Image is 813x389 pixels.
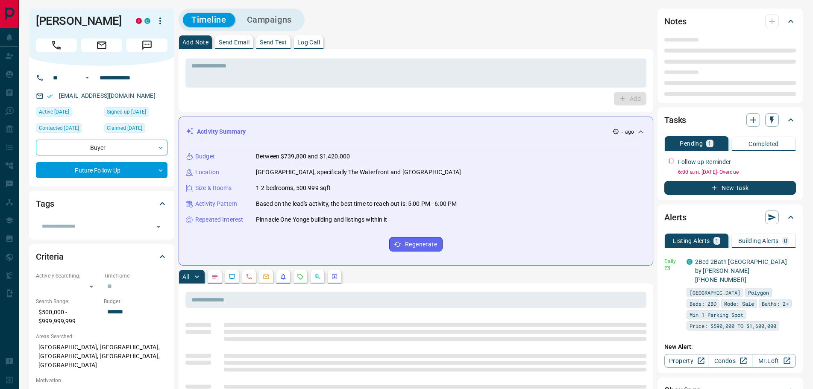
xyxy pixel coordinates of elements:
[36,333,167,340] p: Areas Searched:
[36,193,167,214] div: Tags
[36,377,167,384] p: Motivation:
[708,354,752,368] a: Condos
[738,238,779,244] p: Building Alerts
[389,237,443,252] button: Regenerate
[708,140,711,146] p: 1
[673,238,710,244] p: Listing Alerts
[678,168,796,176] p: 6:00 a.m. [DATE] - Overdue
[256,152,350,161] p: Between $739,800 and $1,420,000
[59,92,156,99] a: [EMAIL_ADDRESS][DOMAIN_NAME]
[690,310,743,319] span: Min 1 Parking Spot
[36,246,167,267] div: Criteria
[664,181,796,195] button: New Task
[678,158,731,167] p: Follow up Reminder
[680,140,703,146] p: Pending
[331,273,338,280] svg: Agent Actions
[195,168,219,177] p: Location
[39,124,79,132] span: Contacted [DATE]
[256,184,331,193] p: 1-2 bedrooms, 500-999 sqft
[715,238,719,244] p: 1
[136,18,142,24] div: property.ca
[748,141,779,147] p: Completed
[690,322,776,330] span: Price: $590,000 TO $1,600,000
[182,274,189,280] p: All
[182,39,208,45] p: Add Note
[36,162,167,178] div: Future Follow Up
[219,39,249,45] p: Send Email
[36,298,100,305] p: Search Range:
[687,259,693,265] div: condos.ca
[107,108,146,116] span: Signed up [DATE]
[195,199,237,208] p: Activity Pattern
[36,305,100,328] p: $500,000 - $999,999,999
[690,288,740,297] span: [GEOGRAPHIC_DATA]
[260,39,287,45] p: Send Text
[82,73,92,83] button: Open
[263,273,270,280] svg: Emails
[36,197,54,211] h2: Tags
[183,13,235,27] button: Timeline
[195,152,215,161] p: Budget
[664,257,681,265] p: Daily
[36,272,100,280] p: Actively Searching:
[144,18,150,24] div: condos.ca
[197,127,246,136] p: Activity Summary
[297,39,320,45] p: Log Call
[153,221,164,233] button: Open
[104,123,167,135] div: Thu Jul 24 2025
[724,299,754,308] span: Mode: Sale
[752,354,796,368] a: Mr.Loft
[39,108,69,116] span: Active [DATE]
[664,110,796,130] div: Tasks
[314,273,321,280] svg: Opportunities
[664,113,686,127] h2: Tasks
[229,273,235,280] svg: Lead Browsing Activity
[238,13,300,27] button: Campaigns
[664,211,687,224] h2: Alerts
[256,199,457,208] p: Based on the lead's activity, the best time to reach out is: 5:00 PM - 6:00 PM
[256,215,387,224] p: Pinnacle One Yonge building and listings within it
[280,273,287,280] svg: Listing Alerts
[36,107,100,119] div: Thu Jul 24 2025
[664,11,796,32] div: Notes
[126,38,167,52] span: Message
[36,340,167,372] p: [GEOGRAPHIC_DATA], [GEOGRAPHIC_DATA], [GEOGRAPHIC_DATA], [GEOGRAPHIC_DATA], [GEOGRAPHIC_DATA]
[748,288,769,297] span: Polygon
[186,124,646,140] div: Activity Summary-- ago
[621,128,634,136] p: -- ago
[664,342,796,351] p: New Alert:
[107,124,142,132] span: Claimed [DATE]
[664,207,796,228] div: Alerts
[211,273,218,280] svg: Notes
[36,123,100,135] div: Thu Jul 24 2025
[36,140,167,155] div: Buyer
[104,298,167,305] p: Budget:
[664,15,687,28] h2: Notes
[36,38,77,52] span: Call
[81,38,122,52] span: Email
[246,273,252,280] svg: Calls
[664,354,708,368] a: Property
[297,273,304,280] svg: Requests
[104,272,167,280] p: Timeframe:
[784,238,787,244] p: 0
[664,265,670,271] svg: Email
[195,215,243,224] p: Repeated Interest
[195,184,232,193] p: Size & Rooms
[690,299,716,308] span: Beds: 2BD
[695,258,787,283] a: 2Bed 2Bath [GEOGRAPHIC_DATA] by [PERSON_NAME] [PHONE_NUMBER]
[256,168,461,177] p: [GEOGRAPHIC_DATA], specifically The Waterfront and [GEOGRAPHIC_DATA]
[47,93,53,99] svg: Email Verified
[104,107,167,119] div: Thu Feb 01 2018
[762,299,789,308] span: Baths: 2+
[36,250,64,263] h2: Criteria
[36,14,123,28] h1: [PERSON_NAME]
